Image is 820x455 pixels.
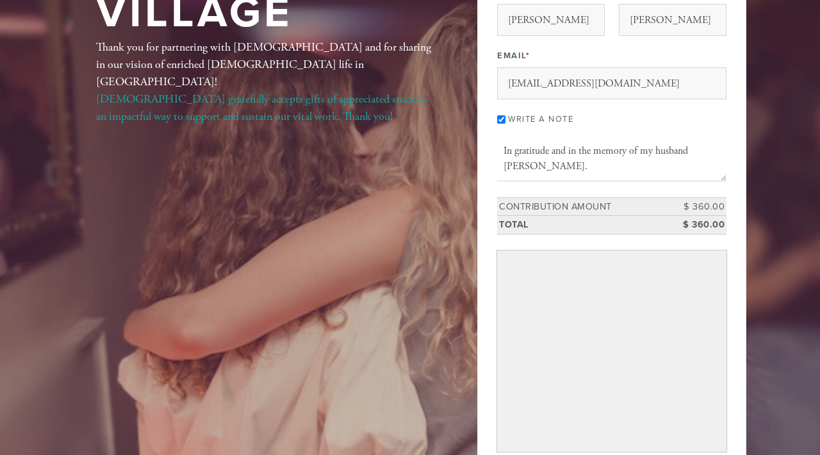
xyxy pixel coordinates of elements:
[497,197,669,216] td: Contribution Amount
[497,50,530,62] label: Email
[96,38,436,125] div: Thank you for partnering with [DEMOGRAPHIC_DATA] and for sharing in our vision of enriched [DEMOG...
[508,114,573,124] label: Write a note
[497,216,669,235] td: Total
[96,92,427,124] a: [DEMOGRAPHIC_DATA] gratefully accepts gifts of appreciated stock—an impactful way to support and ...
[669,197,726,216] td: $ 360.00
[669,216,726,235] td: $ 360.00
[500,253,724,449] iframe: Secure payment input frame
[526,51,530,61] span: This field is required.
